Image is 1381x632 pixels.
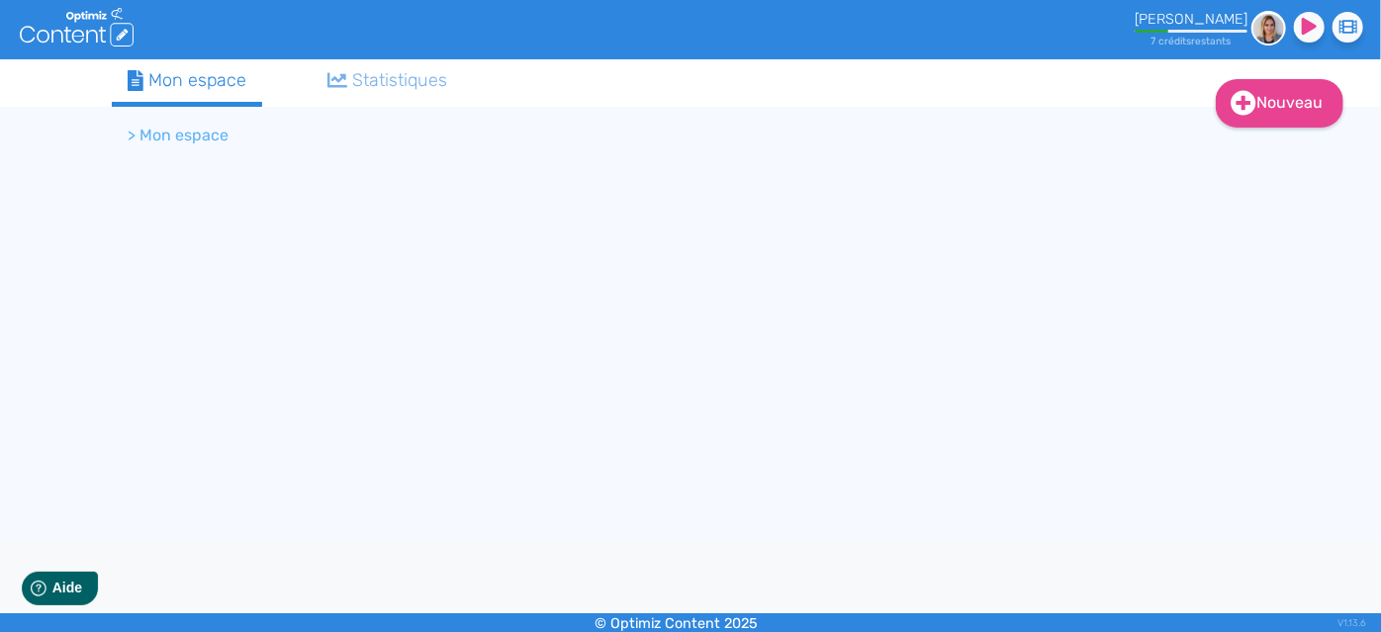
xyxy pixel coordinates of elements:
[1337,613,1366,632] div: V1.13.6
[1216,79,1343,128] a: Nouveau
[112,112,1101,159] nav: breadcrumb
[1151,35,1232,47] small: 7 crédit restant
[112,59,262,107] a: Mon espace
[1227,35,1232,47] span: s
[128,67,246,94] div: Mon espace
[1251,11,1286,45] img: 2dd5ca912edec5d1c79a9391c4101b45
[327,67,448,94] div: Statistiques
[1187,35,1192,47] span: s
[1135,11,1247,28] div: [PERSON_NAME]
[128,124,229,147] li: > Mon espace
[312,59,464,102] a: Statistiques
[595,615,758,632] small: © Optimiz Content 2025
